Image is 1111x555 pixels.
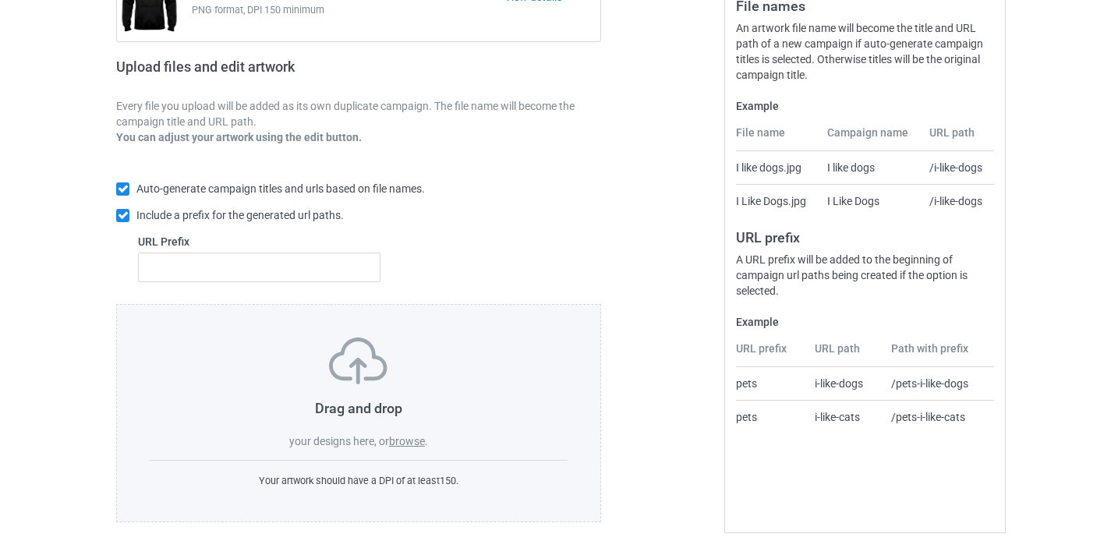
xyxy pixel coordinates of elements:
[819,184,922,217] td: I Like Dogs
[736,151,818,184] td: I like dogs.jpg
[883,341,994,367] th: Path with prefix
[425,435,428,447] span: .
[150,399,568,417] h3: Drag and drop
[819,151,922,184] td: I like dogs
[736,314,994,330] label: Example
[116,131,362,143] b: You can adjust your artwork using the edit button.
[736,98,994,114] label: Example
[921,125,994,151] th: URL path
[138,234,380,249] label: URL Prefix
[736,125,818,151] th: File name
[736,400,806,433] td: pets
[736,228,994,246] h3: URL prefix
[806,367,883,400] td: i-like-dogs
[806,341,883,367] th: URL path
[116,98,601,129] p: Every file you upload will be added as its own duplicate campaign. The file name will become the ...
[819,125,922,151] th: Campaign name
[921,151,994,184] td: /i-like-dogs
[136,182,425,195] span: Auto-generate campaign titles and urls based on file names.
[736,184,818,217] td: I Like Dogs.jpg
[736,341,806,367] th: URL prefix
[806,400,883,433] td: i-like-cats
[116,58,407,87] h2: Upload files and edit artwork
[883,367,994,400] td: /pets-i-like-dogs
[192,2,504,18] span: PNG format, DPI 150 minimum
[736,20,994,83] div: An artwork file name will become the title and URL path of a new campaign if auto-generate campai...
[136,209,344,221] span: Include a prefix for the generated url paths.
[736,252,994,299] div: A URL prefix will be added to the beginning of campaign url paths being created if the option is ...
[921,184,994,217] td: /i-like-dogs
[259,475,458,486] span: Your artwork should have a DPI of at least 150 .
[329,338,387,384] img: svg+xml;base64,PD94bWwgdmVyc2lvbj0iMS4wIiBlbmNvZGluZz0iVVRGLTgiPz4KPHN2ZyB3aWR0aD0iNzVweCIgaGVpZ2...
[389,435,425,447] label: browse
[289,435,389,447] span: your designs here, or
[883,400,994,433] td: /pets-i-like-cats
[736,367,806,400] td: pets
